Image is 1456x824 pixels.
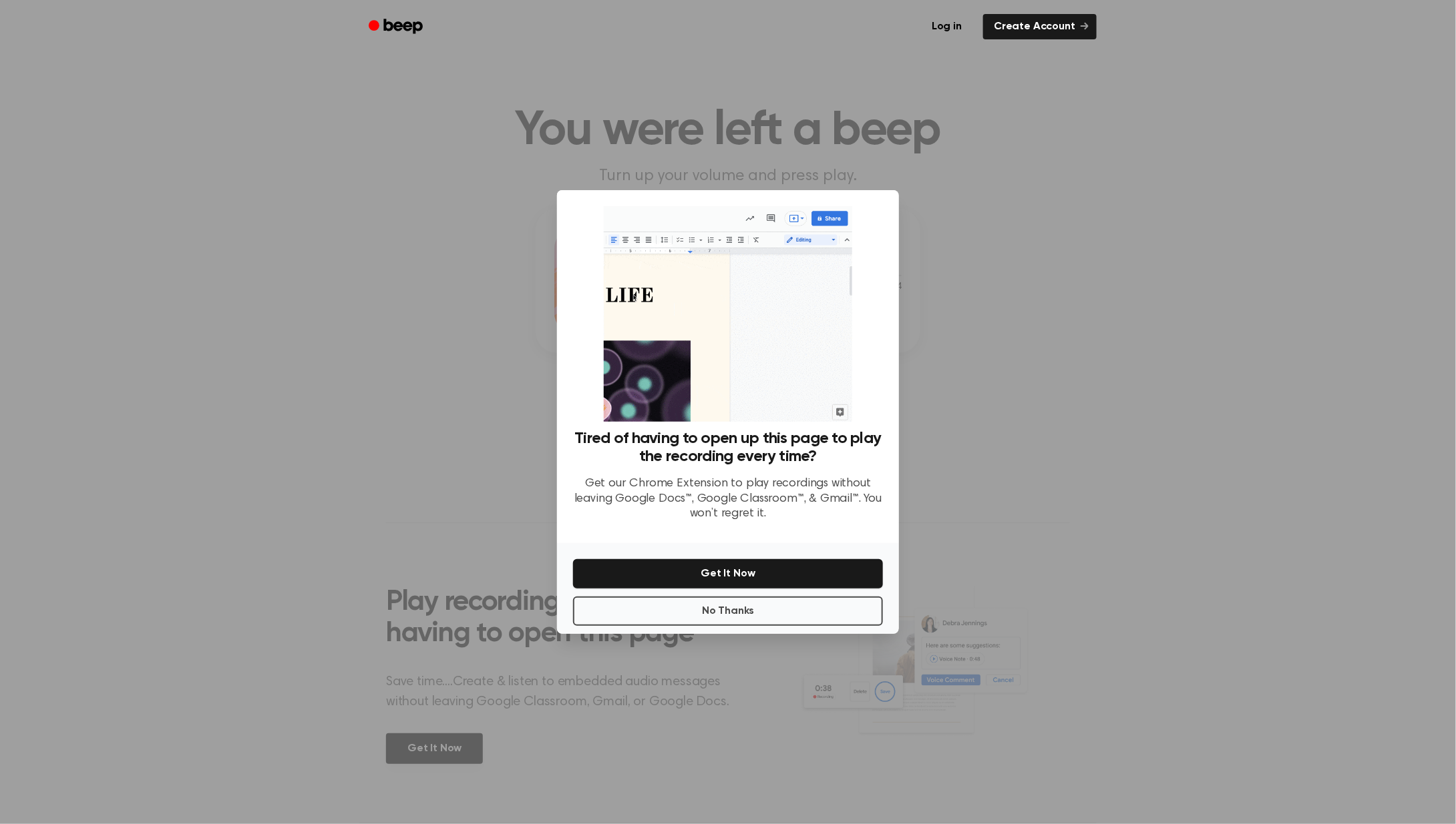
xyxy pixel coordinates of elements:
[604,206,852,422] img: Beep extension in action
[573,559,883,588] button: Get It Now
[359,14,435,40] a: Beep
[573,476,883,522] p: Get our Chrome Extension to play recordings without leaving Google Docs™, Google Classroom™, & Gm...
[918,11,975,42] a: Log in
[983,14,1097,39] a: Create Account
[573,596,883,626] button: No Thanks
[573,430,883,466] h3: Tired of having to open up this page to play the recording every time?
